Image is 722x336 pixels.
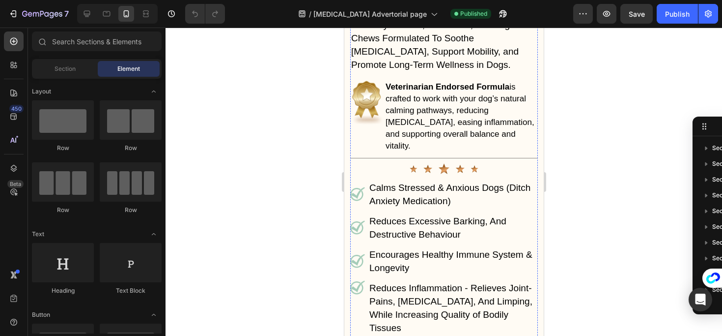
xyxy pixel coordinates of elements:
[7,180,24,188] div: Beta
[6,193,21,208] img: gempages_580495195036976046-8e41d25b-cb25-4b79-8189-1ab090199099.webp
[344,28,544,336] iframe: Design area
[6,253,21,268] img: gempages_580495195036976046-8e41d25b-cb25-4b79-8189-1ab090199099.webp
[146,84,162,99] span: Toggle open
[41,55,165,64] strong: Veterinarian Endorsed Formula
[25,153,193,180] p: Calms Stressed & Anxious Dogs (Ditch Anxiety Medication)
[32,31,162,51] input: Search Sections & Elements
[185,4,225,24] div: Undo/Redo
[629,10,645,18] span: Save
[146,226,162,242] span: Toggle open
[9,105,24,113] div: 450
[25,254,193,307] p: Reduces Inflammation - Relieves Joint-Pains, [MEDICAL_DATA], And Limping, While Increasing Qualit...
[146,307,162,323] span: Toggle open
[64,8,69,20] p: 7
[32,144,94,153] div: Row
[6,53,40,97] img: 1691049484-sealgold.avif
[32,87,51,96] span: Layout
[6,226,21,241] img: gempages_580495195036976046-8e41d25b-cb25-4b79-8189-1ab090199099.webp
[25,220,193,247] p: Encourages Healthy Immune System & Longevity
[620,4,653,24] button: Save
[41,54,193,124] p: is crafted to work with your dog’s natural calming pathways, reducing [MEDICAL_DATA], easing infl...
[313,9,427,19] span: [MEDICAL_DATA] Advertorial page
[309,9,311,19] span: /
[100,286,162,295] div: Text Block
[117,64,140,73] span: Element
[4,4,73,24] button: 7
[32,286,94,295] div: Heading
[65,136,134,148] img: gempages_580495195036976046-32553bbe-3136-4ccf-b5dd-631edb374378.webp
[100,206,162,214] div: Row
[657,4,698,24] button: Publish
[665,9,690,19] div: Publish
[25,187,193,214] p: Reduces Excessive Barking, And Destructive Behaviour
[55,64,76,73] span: Section
[460,9,487,18] span: Published
[32,230,44,239] span: Text
[32,206,94,214] div: Row
[6,159,21,174] img: gempages_580495195036976046-8e41d25b-cb25-4b79-8189-1ab090199099.webp
[100,144,162,153] div: Row
[32,310,50,319] span: Button
[689,288,712,311] div: Open Intercom Messenger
